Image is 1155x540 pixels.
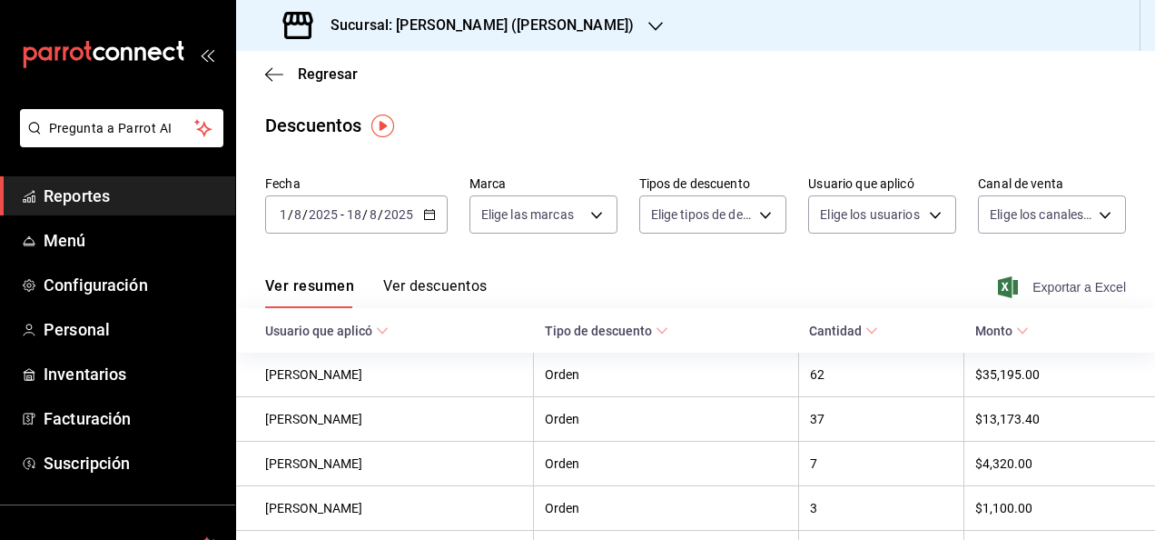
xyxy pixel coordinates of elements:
[798,486,963,531] th: 3
[236,397,534,442] th: [PERSON_NAME]
[534,486,798,531] th: Orden
[378,207,383,222] span: /
[44,228,221,253] span: Menú
[964,442,1155,486] th: $4,320.00
[383,277,487,308] button: Ver descuentos
[545,324,668,338] span: Tipo de descuento
[298,65,358,83] span: Regresar
[383,207,414,222] input: ----
[265,112,361,139] div: Descuentos
[316,15,634,36] h3: Sucursal: [PERSON_NAME] ([PERSON_NAME])
[964,353,1155,397] th: $35,195.00
[369,207,378,222] input: --
[798,397,963,442] th: 37
[13,132,223,151] a: Pregunta a Parrot AI
[44,317,221,342] span: Personal
[265,177,448,190] label: Fecha
[534,442,798,486] th: Orden
[265,65,358,83] button: Regresar
[308,207,339,222] input: ----
[236,486,534,531] th: [PERSON_NAME]
[265,324,389,338] span: Usuario que aplicó
[990,205,1092,224] span: Elige los canales de venta
[820,205,919,224] span: Elige los usuarios
[1002,276,1126,298] button: Exportar a Excel
[200,47,214,62] button: open_drawer_menu
[808,177,956,190] label: Usuario que aplicó
[44,406,221,431] span: Facturación
[534,397,798,442] th: Orden
[236,442,534,486] th: [PERSON_NAME]
[302,207,308,222] span: /
[964,397,1155,442] th: $13,173.40
[639,177,787,190] label: Tipos de descuento
[44,184,221,208] span: Reportes
[534,353,798,397] th: Orden
[371,115,394,137] img: Tooltip marker
[964,486,1155,531] th: $1,100.00
[481,205,574,224] span: Elige las marcas
[469,177,617,190] label: Marca
[20,109,223,147] button: Pregunta a Parrot AI
[236,353,534,397] th: [PERSON_NAME]
[975,324,1029,338] span: Monto
[346,207,362,222] input: --
[265,277,487,308] div: navigation tabs
[809,324,878,338] span: Cantidad
[651,205,754,224] span: Elige tipos de descuento
[44,451,221,475] span: Suscripción
[288,207,293,222] span: /
[293,207,302,222] input: --
[279,207,288,222] input: --
[44,362,221,386] span: Inventarios
[44,273,221,297] span: Configuración
[798,442,963,486] th: 7
[362,207,368,222] span: /
[978,177,1126,190] label: Canal de venta
[49,119,195,138] span: Pregunta a Parrot AI
[341,207,344,222] span: -
[798,353,963,397] th: 62
[265,277,354,308] button: Ver resumen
